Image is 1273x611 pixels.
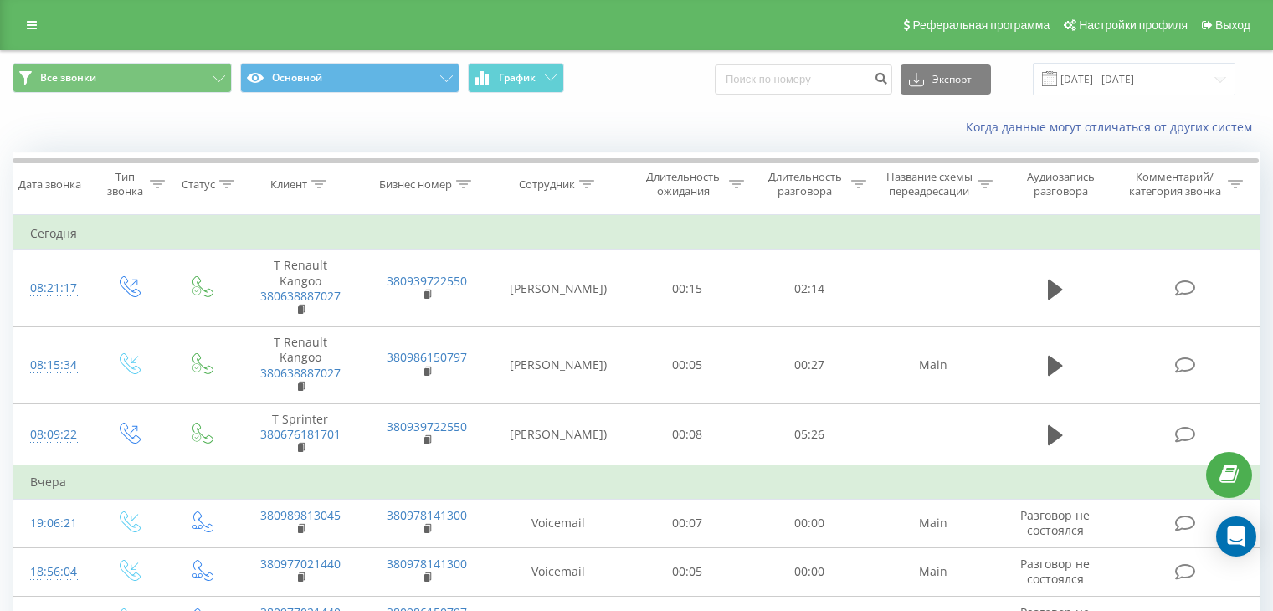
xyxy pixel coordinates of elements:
a: 380989813045 [260,507,341,523]
td: Main [870,327,996,404]
td: Voicemail [490,499,627,547]
span: График [499,72,536,84]
div: Клиент [270,177,307,192]
div: Бизнес номер [379,177,452,192]
td: Сегодня [13,217,1260,250]
input: Поиск по номеру [715,64,892,95]
button: Основной [240,63,459,93]
a: 380638887027 [260,365,341,381]
a: 380638887027 [260,288,341,304]
td: 00:15 [627,250,748,327]
a: 380939722550 [387,418,467,434]
div: Статус [182,177,215,192]
div: 08:09:22 [30,418,74,451]
td: 00:07 [627,499,748,547]
div: 08:15:34 [30,349,74,382]
div: Название схемы переадресации [885,170,973,198]
span: Настройки профиля [1079,18,1188,32]
a: 380978141300 [387,556,467,572]
span: Все звонки [40,71,96,85]
a: 380977021440 [260,556,341,572]
td: 02:14 [748,250,870,327]
a: 380986150797 [387,349,467,365]
button: График [468,63,564,93]
td: Т Renault Kangoo [237,250,363,327]
div: 19:06:21 [30,507,74,540]
td: 00:05 [627,327,748,404]
div: Аудиозапись разговора [1012,170,1110,198]
td: [PERSON_NAME]) [490,250,627,327]
span: Разговор не состоялся [1020,556,1090,587]
td: Вчера [13,465,1260,499]
div: 18:56:04 [30,556,74,588]
td: 00:00 [748,547,870,596]
div: Комментарий/категория звонка [1126,170,1224,198]
td: [PERSON_NAME]) [490,327,627,404]
td: Main [870,499,996,547]
td: Voicemail [490,547,627,596]
div: Тип звонка [105,170,145,198]
span: Разговор не состоялся [1020,507,1090,538]
button: Экспорт [901,64,991,95]
a: 380676181701 [260,426,341,442]
a: 380978141300 [387,507,467,523]
div: 08:21:17 [30,272,74,305]
div: Длительность ожидания [642,170,726,198]
td: [PERSON_NAME]) [490,403,627,465]
a: Когда данные могут отличаться от других систем [966,119,1260,135]
button: Все звонки [13,63,232,93]
td: Main [870,547,996,596]
div: Сотрудник [519,177,575,192]
a: 380939722550 [387,273,467,289]
span: Выход [1215,18,1250,32]
div: Дата звонка [18,177,81,192]
div: Open Intercom Messenger [1216,516,1256,557]
span: Реферальная программа [912,18,1050,32]
div: Длительность разговора [763,170,847,198]
td: 00:27 [748,327,870,404]
td: 00:05 [627,547,748,596]
td: 00:00 [748,499,870,547]
td: Т Sprinter [237,403,363,465]
td: Т Renault Kangoo [237,327,363,404]
td: 05:26 [748,403,870,465]
td: 00:08 [627,403,748,465]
